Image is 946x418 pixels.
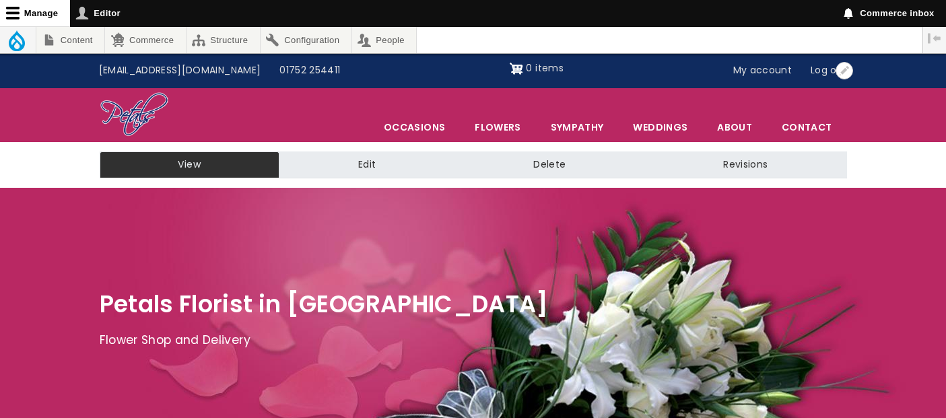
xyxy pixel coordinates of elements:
span: Occasions [370,113,459,141]
a: Shopping cart 0 items [510,58,564,79]
span: Weddings [619,113,702,141]
a: Commerce [105,27,185,53]
a: My account [724,58,802,83]
img: Home [100,92,169,139]
nav: Tabs [90,151,857,178]
button: Open User account menu configuration options [836,62,853,79]
p: Flower Shop and Delivery [100,330,847,351]
a: Content [36,27,104,53]
a: [EMAIL_ADDRESS][DOMAIN_NAME] [90,58,271,83]
a: Log out [801,58,856,83]
button: Vertical orientation [923,27,946,50]
a: Delete [454,151,644,178]
span: Petals Florist in [GEOGRAPHIC_DATA] [100,287,549,320]
img: Shopping cart [510,58,523,79]
a: Structure [187,27,260,53]
a: Sympathy [537,113,618,141]
a: Edit [279,151,454,178]
a: Revisions [644,151,846,178]
a: Flowers [461,113,535,141]
a: People [352,27,417,53]
a: About [703,113,766,141]
a: View [100,151,279,178]
a: Contact [768,113,846,141]
a: 01752 254411 [270,58,349,83]
span: 0 items [526,61,563,75]
a: Configuration [261,27,351,53]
